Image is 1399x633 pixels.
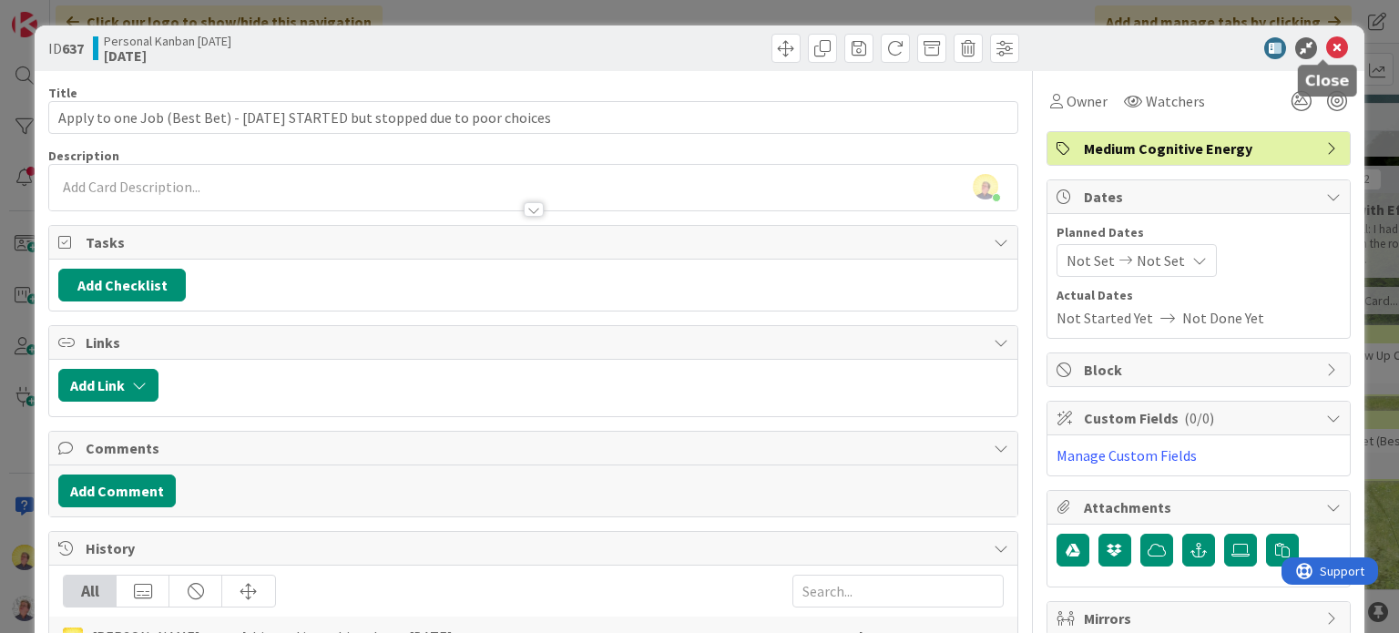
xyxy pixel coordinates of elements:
[1057,286,1341,305] span: Actual Dates
[973,174,998,199] img: nKUMuoDhFNTCsnC9MIPQkgZgJ2SORMcs.jpeg
[86,437,984,459] span: Comments
[48,85,77,101] label: Title
[1084,359,1317,381] span: Block
[1067,90,1108,112] span: Owner
[58,369,158,402] button: Add Link
[1305,72,1350,89] h5: Close
[86,231,984,253] span: Tasks
[38,3,83,25] span: Support
[1057,446,1197,465] a: Manage Custom Fields
[1084,496,1317,518] span: Attachments
[792,575,1004,607] input: Search...
[1182,307,1264,329] span: Not Done Yet
[62,39,84,57] b: 637
[1084,407,1317,429] span: Custom Fields
[1184,409,1214,427] span: ( 0/0 )
[1057,307,1153,329] span: Not Started Yet
[1137,250,1185,271] span: Not Set
[1146,90,1205,112] span: Watchers
[48,148,119,164] span: Description
[86,537,984,559] span: History
[1057,223,1341,242] span: Planned Dates
[1067,250,1115,271] span: Not Set
[64,576,117,607] div: All
[104,48,231,63] b: [DATE]
[1084,186,1317,208] span: Dates
[1084,138,1317,159] span: Medium Cognitive Energy
[58,475,176,507] button: Add Comment
[58,269,186,301] button: Add Checklist
[86,332,984,353] span: Links
[48,101,1017,134] input: type card name here...
[48,37,84,59] span: ID
[1084,607,1317,629] span: Mirrors
[104,34,231,48] span: Personal Kanban [DATE]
